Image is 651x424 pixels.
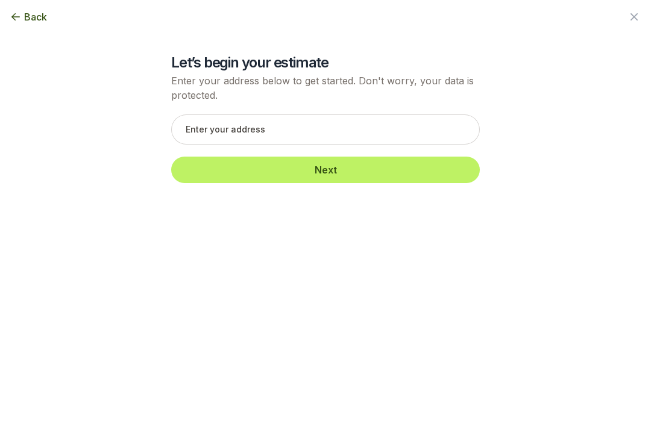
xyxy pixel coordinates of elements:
[171,157,480,183] button: Next
[171,73,480,102] p: Enter your address below to get started. Don't worry, your data is protected.
[10,10,47,24] button: Back
[171,114,480,145] input: Enter your address
[24,10,47,24] span: Back
[171,53,480,72] h2: Let’s begin your estimate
